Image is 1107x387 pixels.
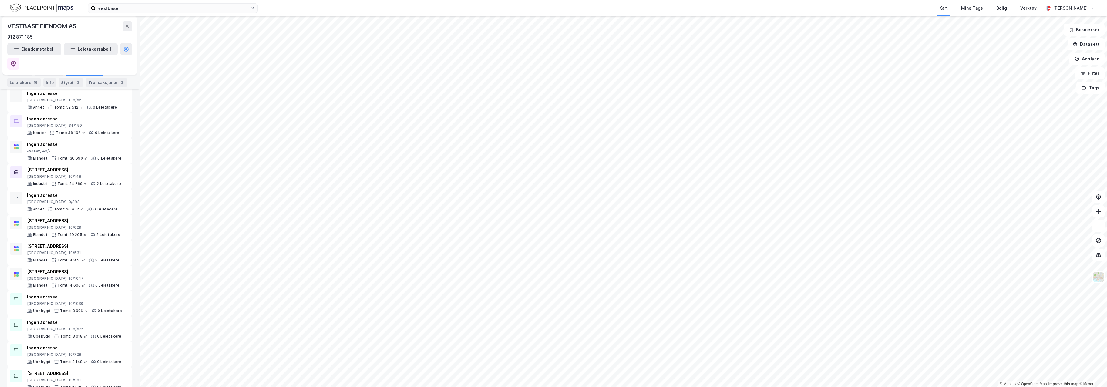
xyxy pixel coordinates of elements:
div: Bolig [996,5,1007,12]
div: Averøy, 48/2 [27,149,122,153]
div: Kontor [33,130,46,135]
div: [GEOGRAPHIC_DATA], 10/148 [27,174,121,179]
button: Eiendomstabell [7,43,61,55]
div: [GEOGRAPHIC_DATA], 10/1047 [27,276,119,281]
div: [GEOGRAPHIC_DATA], 138/526 [27,327,121,331]
div: Verktøy [1020,5,1037,12]
div: Ubebygd [33,334,50,339]
div: Ubebygd [33,308,50,313]
div: Tomt: 20 852 ㎡ [54,207,84,212]
div: 0 Leietakere [93,207,118,212]
div: 6 Leietakere [95,283,119,288]
div: Industri [33,181,48,186]
div: Blandet [33,258,48,263]
div: Leietakere [7,78,41,87]
button: Tags [1076,82,1105,94]
div: Ingen adresse [27,344,121,352]
div: VESTBASE EIENDOM AS [7,21,78,31]
input: Søk på adresse, matrikkel, gårdeiere, leietakere eller personer [96,4,250,13]
div: Ingen adresse [27,192,118,199]
div: [STREET_ADDRESS] [27,217,121,224]
div: Tomt: 38 192 ㎡ [56,130,85,135]
button: Leietakertabell [64,43,118,55]
div: Ingen adresse [27,319,121,326]
div: 0 Leietakere [97,334,121,339]
div: 0 Leietakere [95,130,119,135]
div: Tomt: 19 205 ㎡ [57,232,87,237]
div: Annet [33,207,44,212]
div: [STREET_ADDRESS] [27,243,119,250]
div: Tomt: 3 996 ㎡ [60,308,88,313]
button: Analyse [1069,53,1105,65]
div: [PERSON_NAME] [1053,5,1088,12]
div: Blandet [33,283,48,288]
div: 2 Leietakere [97,181,121,186]
div: Tomt: 52 512 ㎡ [54,105,83,110]
div: 912 871 185 [7,33,33,41]
div: [GEOGRAPHIC_DATA], 10/728 [27,352,121,357]
div: [GEOGRAPHIC_DATA], 138/55 [27,98,117,103]
div: [STREET_ADDRESS] [27,268,119,275]
div: Ingen adresse [27,90,117,97]
div: 8 Leietakere [95,258,119,263]
div: 18 [32,79,39,86]
div: Styret [59,78,83,87]
div: Ingen adresse [27,293,122,301]
div: [GEOGRAPHIC_DATA], 10/961 [27,378,121,382]
div: 0 Leietakere [93,105,117,110]
div: Mine Tags [961,5,983,12]
button: Datasett [1068,38,1105,50]
div: Annet [33,105,44,110]
div: [GEOGRAPHIC_DATA], 10/1030 [27,301,122,306]
div: Ubebygd [33,359,50,364]
div: 3 [75,79,81,86]
div: [STREET_ADDRESS] [27,370,121,377]
div: 0 Leietakere [97,156,122,161]
div: [GEOGRAPHIC_DATA], 10/531 [27,251,119,255]
div: 2 Leietakere [96,232,120,237]
div: Tomt: 30 690 ㎡ [57,156,88,161]
div: Tomt: 24 269 ㎡ [57,181,87,186]
button: Filter [1075,67,1105,79]
button: Bokmerker [1064,24,1105,36]
div: Tomt: 3 018 ㎡ [60,334,87,339]
div: [GEOGRAPHIC_DATA], 10/629 [27,225,121,230]
div: Tomt: 2 148 ㎡ [60,359,87,364]
div: Ingen adresse [27,141,122,148]
div: Tomt: 4 606 ㎡ [57,283,86,288]
a: Mapbox [1000,382,1016,386]
div: 0 Leietakere [97,359,121,364]
a: OpenStreetMap [1018,382,1047,386]
iframe: Chat Widget [1077,358,1107,387]
img: Z [1093,271,1104,283]
div: [GEOGRAPHIC_DATA], 34/159 [27,123,119,128]
div: [STREET_ADDRESS] [27,166,121,173]
div: Blandet [33,232,48,237]
img: logo.f888ab2527a4732fd821a326f86c7f29.svg [10,3,73,13]
div: Kart [939,5,948,12]
div: Ingen adresse [27,115,119,123]
div: Transaksjoner [86,78,127,87]
a: Improve this map [1048,382,1078,386]
div: Tomt: 4 870 ㎡ [57,258,86,263]
div: Blandet [33,156,48,161]
div: Info [43,78,56,87]
div: 3 [119,79,125,86]
div: 0 Leietakere [98,308,122,313]
div: [GEOGRAPHIC_DATA], 9/398 [27,200,118,204]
